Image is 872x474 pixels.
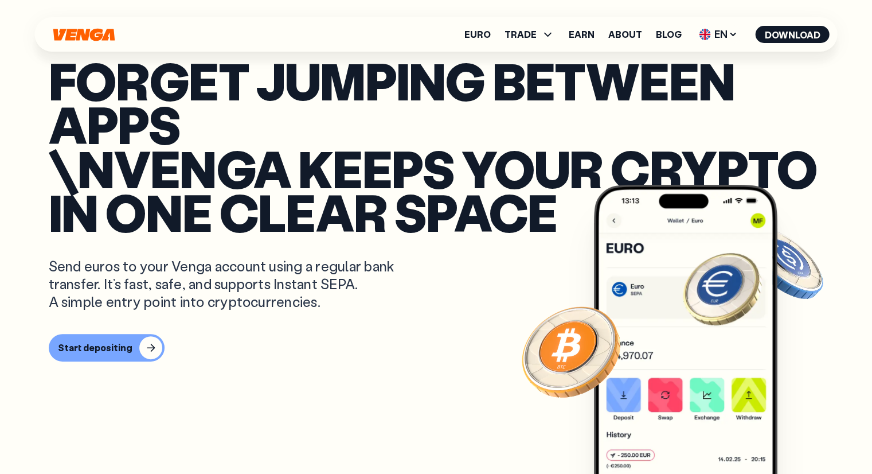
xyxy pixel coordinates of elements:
button: Download [756,26,830,43]
img: flag-uk [699,29,711,40]
img: Bitcoin [519,300,623,403]
span: TRADE [505,30,537,39]
p: Send euros to your Venga account using a regular bank transfer. It’s fast, safe, and supports Ins... [49,257,411,311]
span: EN [695,25,742,44]
img: USDC coin [743,222,826,305]
a: About [608,30,642,39]
p: Forget jumping between apps \nVenga keeps your crypto in one clear space [49,59,824,234]
div: Start depositing [58,342,132,353]
button: Start depositing [49,334,165,362]
span: TRADE [505,28,555,41]
a: Earn [569,30,595,39]
svg: Home [52,28,116,41]
a: Blog [656,30,682,39]
a: Start depositing [49,334,824,362]
a: Euro [464,30,491,39]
